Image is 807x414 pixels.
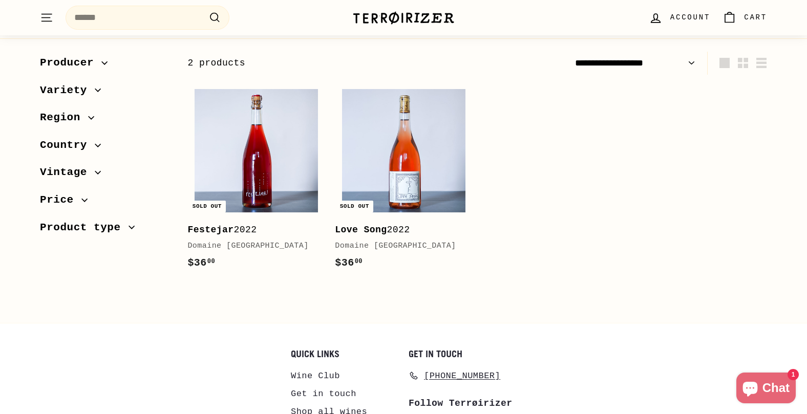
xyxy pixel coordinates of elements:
h2: Quick links [291,349,398,359]
span: Vintage [40,164,95,181]
span: [PHONE_NUMBER] [424,369,500,383]
a: [PHONE_NUMBER] [409,367,500,385]
button: Price [40,189,171,216]
div: Follow Terrøirizer [409,396,516,411]
h2: Get in touch [409,349,516,359]
b: Love Song [335,225,387,235]
sup: 00 [355,258,363,265]
span: Country [40,137,95,154]
div: 2 products [187,56,477,71]
button: Product type [40,216,171,244]
span: Region [40,109,88,126]
div: Domaine [GEOGRAPHIC_DATA] [335,240,462,252]
span: Variety [40,82,95,99]
div: Sold out [188,201,226,212]
span: Cart [744,12,767,23]
div: 2022 [335,223,462,237]
div: Domaine [GEOGRAPHIC_DATA] [187,240,314,252]
a: Wine Club [291,367,340,385]
a: Get in touch [291,385,356,403]
button: Country [40,134,171,162]
button: Vintage [40,161,171,189]
a: Sold out Festejar2022Domaine [GEOGRAPHIC_DATA] [187,82,325,281]
button: Variety [40,79,171,107]
a: Sold out Love Song2022Domaine [GEOGRAPHIC_DATA] [335,82,472,281]
span: Price [40,191,81,209]
span: Account [670,12,710,23]
sup: 00 [207,258,215,265]
span: Product type [40,219,129,236]
div: 2022 [187,223,314,237]
span: $36 [187,257,215,269]
a: Cart [716,3,773,33]
inbox-online-store-chat: Shopify online store chat [733,373,799,406]
button: Producer [40,52,171,79]
span: $36 [335,257,363,269]
button: Region [40,106,171,134]
div: Sold out [336,201,373,212]
span: Producer [40,54,101,72]
a: Account [643,3,716,33]
b: Festejar [187,225,233,235]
